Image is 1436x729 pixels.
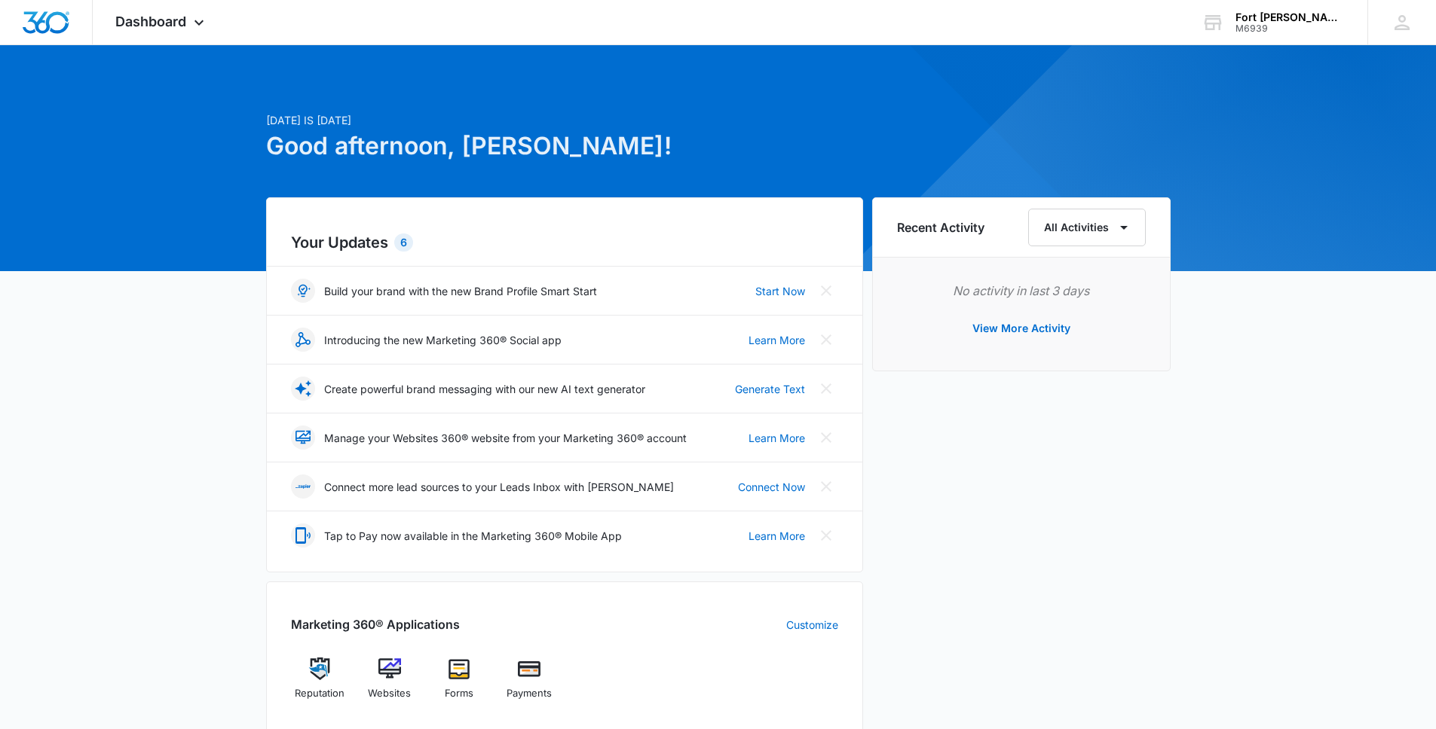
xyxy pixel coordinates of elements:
[897,218,984,236] h6: Recent Activity
[324,332,562,348] p: Introducing the new Marketing 360® Social app
[360,657,418,712] a: Websites
[324,381,645,397] p: Create powerful brand messaging with our new AI text generator
[324,479,674,495] p: Connect more lead sources to your Leads Inbox with [PERSON_NAME]
[786,617,838,633] a: Customize
[814,328,838,352] button: Close
[1235,11,1346,23] div: account name
[1235,23,1346,34] div: account id
[897,282,1146,300] p: No activity in last 3 days
[430,657,488,712] a: Forms
[324,283,597,299] p: Build your brand with the new Brand Profile Smart Start
[324,430,687,446] p: Manage your Websites 360® website from your Marketing 360® account
[957,310,1085,346] button: View More Activity
[368,686,411,701] span: Websites
[755,283,805,299] a: Start Now
[291,657,349,712] a: Reputation
[1028,209,1146,246] button: All Activities
[295,686,344,701] span: Reputation
[501,657,559,712] a: Payments
[507,686,552,701] span: Payments
[291,231,838,254] h2: Your Updates
[814,279,838,303] button: Close
[115,14,186,29] span: Dashboard
[814,474,838,499] button: Close
[749,528,805,544] a: Learn More
[266,128,863,164] h1: Good afternoon, [PERSON_NAME]!
[814,523,838,548] button: Close
[814,426,838,450] button: Close
[749,332,805,348] a: Learn More
[266,112,863,128] p: [DATE] is [DATE]
[324,528,622,544] p: Tap to Pay now available in the Marketing 360® Mobile App
[735,381,805,397] a: Generate Text
[445,686,473,701] span: Forms
[291,615,460,633] h2: Marketing 360® Applications
[814,377,838,401] button: Close
[394,233,413,252] div: 6
[738,479,805,495] a: Connect Now
[749,430,805,446] a: Learn More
